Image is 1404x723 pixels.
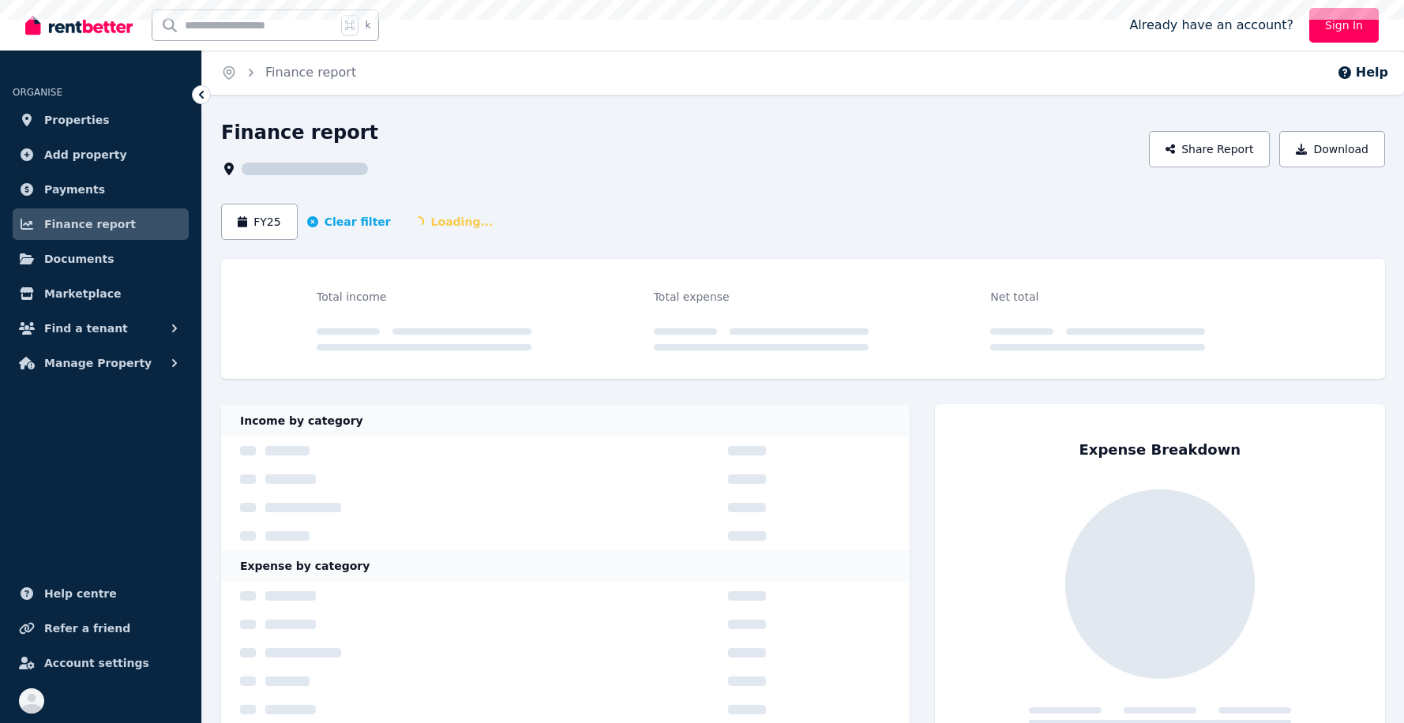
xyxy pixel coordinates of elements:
button: Find a tenant [13,313,189,344]
span: Refer a friend [44,619,130,638]
div: Total expense [654,287,869,306]
span: Properties [44,111,110,129]
h1: Finance report [221,120,378,145]
div: Expense by category [221,550,910,582]
span: k [365,19,370,32]
span: Documents [44,249,114,268]
span: Already have an account? [1129,16,1293,35]
a: Finance report [13,208,189,240]
span: Loading... [400,208,506,236]
a: Payments [13,174,189,205]
a: Marketplace [13,278,189,309]
span: Account settings [44,654,149,672]
span: ORGANISE [13,87,62,98]
span: Marketplace [44,284,121,303]
a: Help centre [13,578,189,609]
a: Documents [13,243,189,275]
a: Add property [13,139,189,170]
button: Help [1337,63,1388,82]
span: Find a tenant [44,319,128,338]
span: Help centre [44,584,117,603]
button: Clear filter [307,214,391,230]
a: Properties [13,104,189,136]
div: Income by category [221,405,910,436]
a: Account settings [13,647,189,679]
a: Sign In [1309,8,1379,43]
button: Download [1279,131,1385,167]
button: Share Report [1149,131,1271,167]
div: Expense Breakdown [1079,439,1241,461]
a: Refer a friend [13,612,189,644]
button: FY25 [221,204,298,240]
nav: Breadcrumb [202,51,375,95]
img: RentBetter [25,13,133,37]
div: Total income [317,287,531,306]
span: Payments [44,180,105,199]
span: Finance report [44,215,136,234]
span: Add property [44,145,127,164]
button: Manage Property [13,347,189,379]
div: Net total [990,287,1205,306]
span: Manage Property [44,354,152,373]
a: Finance report [265,65,356,80]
